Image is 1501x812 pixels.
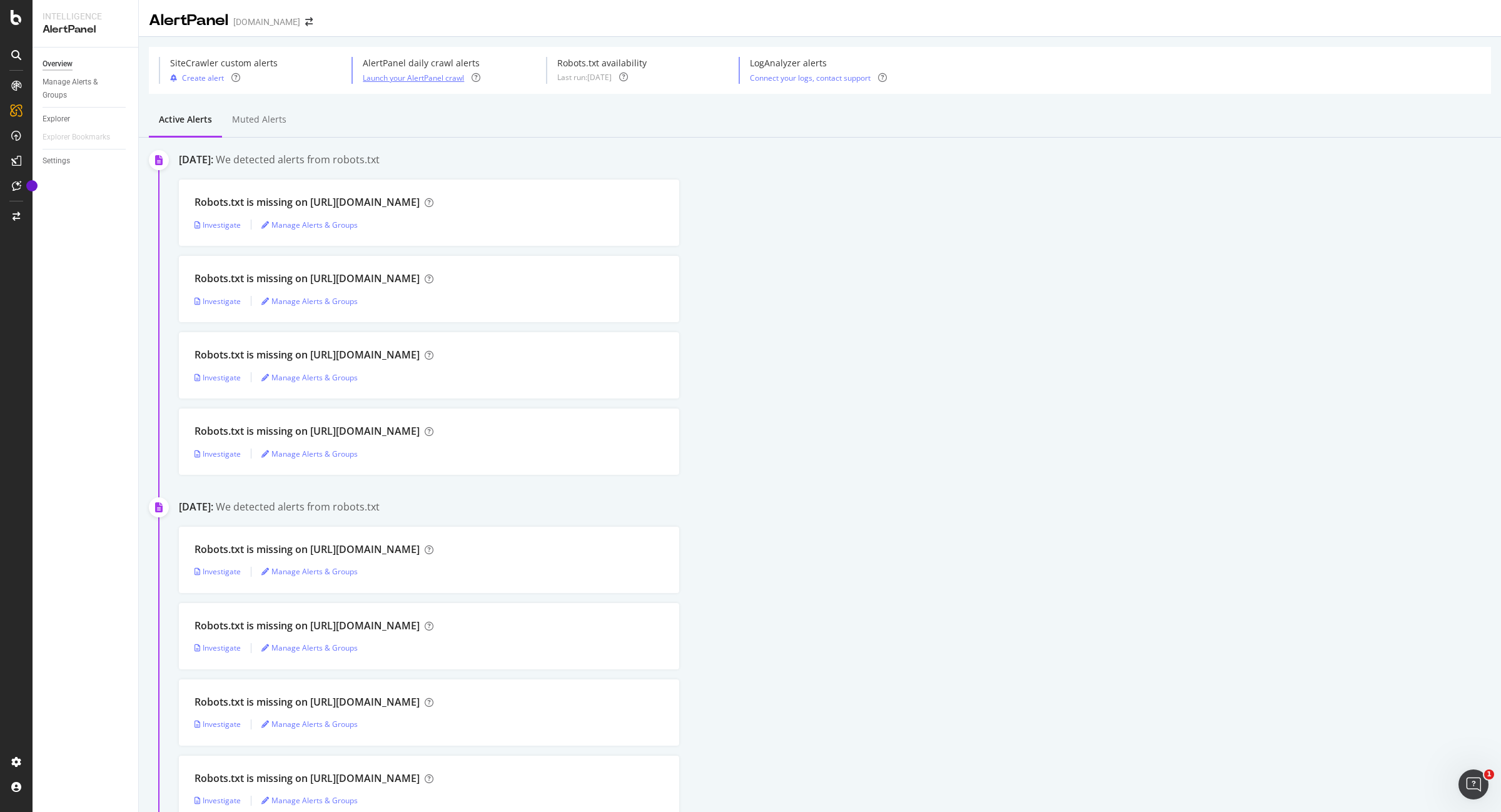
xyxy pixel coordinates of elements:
[261,791,358,811] button: Manage Alerts & Groups
[195,215,241,235] button: Investigate
[1458,769,1488,799] iframe: Intercom live chat
[195,372,241,383] a: Investigate
[149,10,228,31] div: AlertPanel
[261,562,358,582] button: Manage Alerts & Groups
[195,542,420,557] div: Robots.txt is missing on [URL][DOMAIN_NAME]
[179,153,213,167] div: [DATE]:
[195,566,241,577] a: Investigate
[750,73,871,83] a: Connect your logs, contact support
[557,57,647,69] div: Robots.txt availability
[1484,769,1494,779] span: 1
[261,367,358,387] button: Manage Alerts & Groups
[261,296,358,307] a: Manage Alerts & Groups
[195,695,420,709] div: Robots.txt is missing on [URL][DOMAIN_NAME]
[195,795,241,806] a: Investigate
[261,642,358,653] a: Manage Alerts & Groups
[179,500,213,514] div: [DATE]:
[195,291,241,311] button: Investigate
[261,372,358,383] a: Manage Alerts & Groups
[43,113,70,126] div: Explorer
[195,449,241,459] a: Investigate
[261,444,358,464] button: Manage Alerts & Groups
[195,220,241,230] a: Investigate
[216,153,380,167] div: We detected alerts from robots.txt
[43,23,128,37] div: AlertPanel
[43,58,129,71] a: Overview
[195,562,241,582] button: Investigate
[363,72,464,84] button: Launch your AlertPanel crawl
[216,500,380,514] div: We detected alerts from robots.txt
[195,771,420,786] div: Robots.txt is missing on [URL][DOMAIN_NAME]
[195,444,241,464] button: Investigate
[170,72,224,84] button: Create alert
[232,113,286,126] div: Muted alerts
[195,791,241,811] button: Investigate
[43,58,73,71] div: Overview
[43,76,129,102] a: Manage Alerts & Groups
[195,348,420,362] div: Robots.txt is missing on [URL][DOMAIN_NAME]
[43,155,70,168] div: Settings
[363,73,464,83] a: Launch your AlertPanel crawl
[195,296,241,307] a: Investigate
[261,566,358,577] a: Manage Alerts & Groups
[195,272,420,286] div: Robots.txt is missing on [URL][DOMAIN_NAME]
[195,424,420,439] div: Robots.txt is missing on [URL][DOMAIN_NAME]
[305,18,313,26] div: arrow-right-arrow-left
[261,638,358,658] button: Manage Alerts & Groups
[750,57,887,69] div: LogAnalyzer alerts
[182,73,224,83] div: Create alert
[195,714,241,734] button: Investigate
[195,195,420,210] div: Robots.txt is missing on [URL][DOMAIN_NAME]
[43,131,123,144] a: Explorer Bookmarks
[195,638,241,658] button: Investigate
[170,57,278,69] div: SiteCrawler custom alerts
[233,16,300,28] div: [DOMAIN_NAME]
[261,215,358,235] button: Manage Alerts & Groups
[261,795,358,806] a: Manage Alerts & Groups
[195,619,420,633] div: Robots.txt is missing on [URL][DOMAIN_NAME]
[261,449,358,459] a: Manage Alerts & Groups
[261,719,358,729] a: Manage Alerts & Groups
[261,714,358,734] button: Manage Alerts & Groups
[43,155,129,168] a: Settings
[195,367,241,387] button: Investigate
[43,76,118,102] div: Manage Alerts & Groups
[26,180,38,191] div: Tooltip anchor
[43,113,129,126] a: Explorer
[195,719,241,729] a: Investigate
[261,220,358,230] a: Manage Alerts & Groups
[43,10,128,23] div: Intelligence
[363,57,480,69] div: AlertPanel daily crawl alerts
[195,642,241,653] a: Investigate
[159,113,212,126] div: Active alerts
[43,131,110,144] div: Explorer Bookmarks
[750,72,871,84] button: Connect your logs, contact support
[261,291,358,311] button: Manage Alerts & Groups
[557,72,612,83] div: Last run: [DATE]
